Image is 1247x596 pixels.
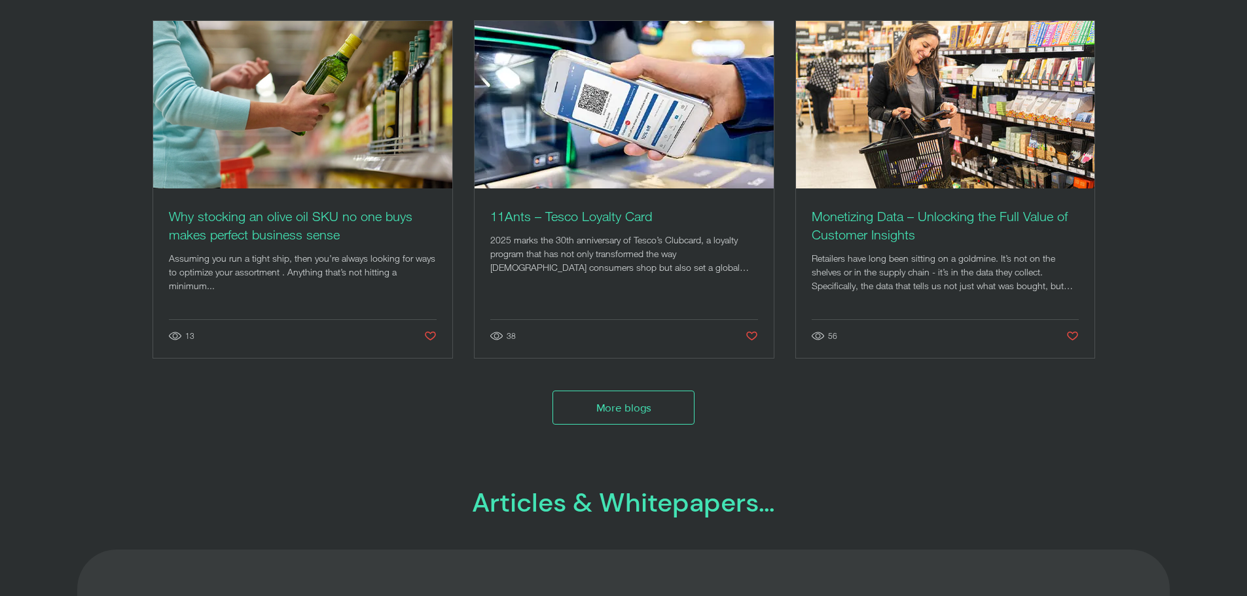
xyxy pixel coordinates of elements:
[169,251,437,292] div: Assuming you run a tight ship, then you’re always looking for ways to optimize your assortment . ...
[169,330,181,342] svg: 13 views
[812,330,824,342] svg: 56 views
[795,20,1095,189] img: 11ants monetizing data
[812,207,1079,244] a: Monetizing Data – Unlocking the Full Value of Customer Insights
[812,251,1079,292] div: Retailers have long been sitting on a goldmine. It’s not on the shelves or in the supply chain - ...
[424,330,437,342] button: Like post
[185,330,194,341] span: 13
[490,207,758,226] a: 11Ants – Tesco Loyalty Card
[490,330,503,342] svg: 38 views
[746,330,758,342] button: Like post
[596,400,651,415] span: More blogs
[828,330,837,341] span: 56
[169,207,437,244] a: Why stocking an olive oil SKU no one buys makes perfect business sense
[153,20,453,189] img: Why stocking an olive oil SKU no one buys makes perfect business sense
[100,484,1148,521] h2: Articles & Whitepapers…
[1066,330,1079,342] button: Like post
[153,20,1095,359] div: Post list. Select a post to read.
[552,391,695,425] a: More blogs
[490,233,758,274] div: 2025 marks the 30th anniversary of Tesco’s Clubcard, a loyalty program that has not only transfor...
[507,330,516,341] span: 38
[474,20,774,189] img: 11ants tesco loyalty card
